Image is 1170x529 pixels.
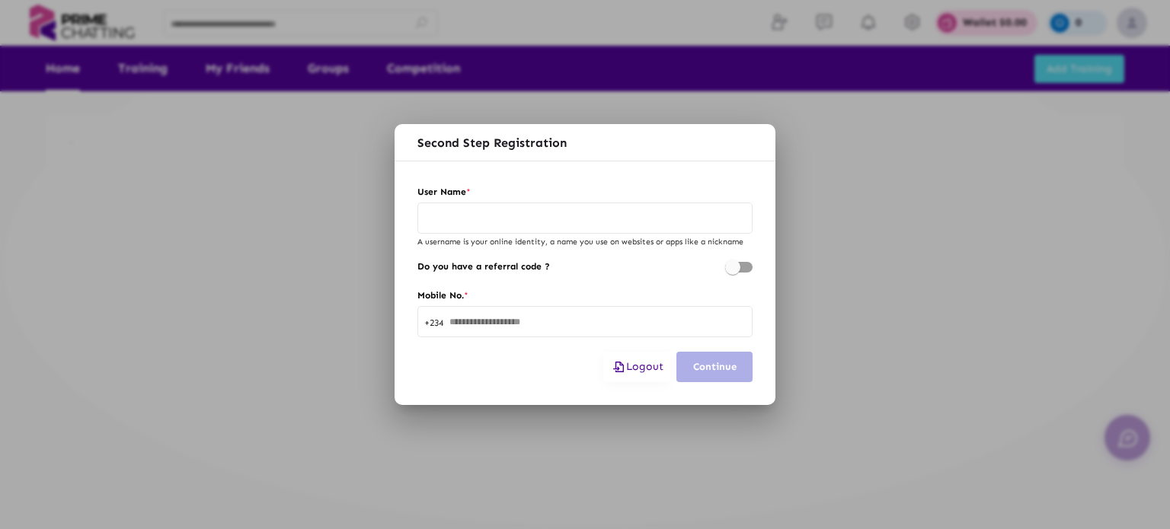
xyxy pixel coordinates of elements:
label: Mobile No. [417,287,753,304]
span: Logout [610,360,663,373]
label: User Name [417,183,753,200]
h2: Second Step Registration [417,137,753,149]
span: +234 [424,318,449,329]
button: Logout [603,352,670,382]
label: Do you have a referral code ? [417,261,550,272]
